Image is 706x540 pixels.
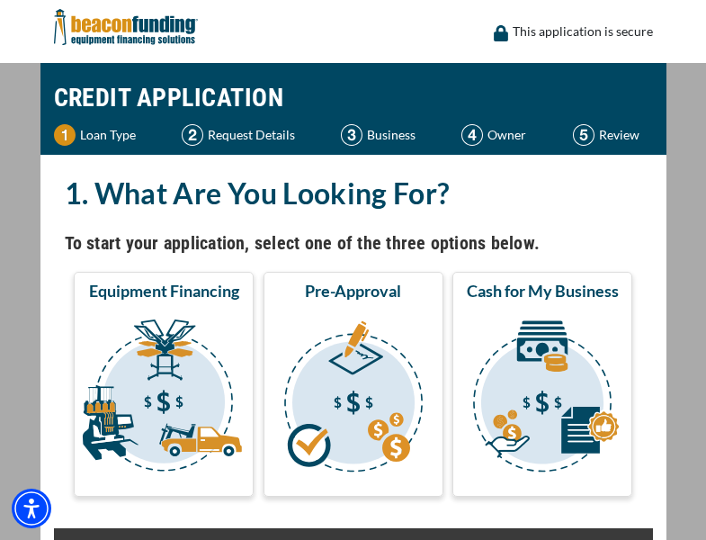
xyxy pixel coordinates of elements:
button: Cash for My Business [452,272,632,497]
span: Cash for My Business [467,280,619,301]
img: Step 1 [54,124,76,146]
p: This application is secure [513,21,653,42]
p: Review [599,124,639,146]
img: Step 5 [573,124,594,146]
img: lock icon to convery security [494,25,508,41]
h4: To start your application, select one of the three options below. [65,228,642,258]
span: Equipment Financing [89,280,239,301]
h1: CREDIT APPLICATION [54,72,653,124]
img: Pre-Approval [267,309,440,489]
button: Equipment Financing [74,272,254,497]
button: Pre-Approval [264,272,443,497]
img: Equipment Financing [77,309,250,489]
img: Step 2 [182,124,203,146]
img: Cash for My Business [456,309,629,489]
span: Pre-Approval [305,280,401,301]
p: Loan Type [80,124,136,146]
p: Request Details [208,124,295,146]
img: Step 4 [461,124,483,146]
h2: 1. What Are You Looking For? [65,173,642,214]
img: Step 3 [341,124,362,146]
p: Business [367,124,416,146]
p: Owner [487,124,526,146]
div: Accessibility Menu [12,489,51,528]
